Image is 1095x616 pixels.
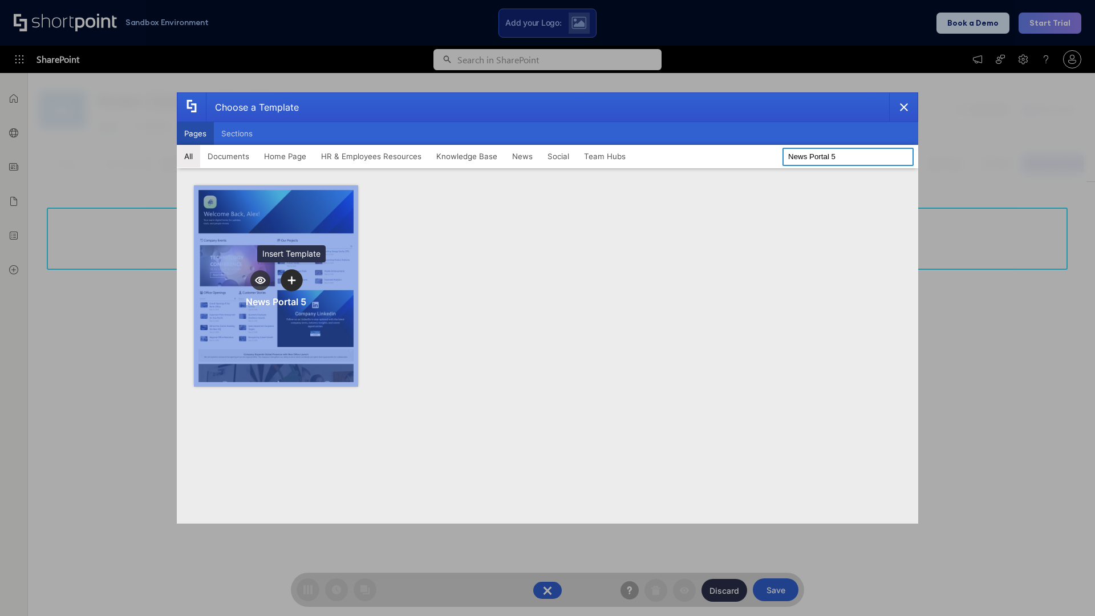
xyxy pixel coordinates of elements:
[540,145,577,168] button: Social
[177,145,200,168] button: All
[314,145,429,168] button: HR & Employees Resources
[200,145,257,168] button: Documents
[177,92,918,524] div: template selector
[577,145,633,168] button: Team Hubs
[214,122,260,145] button: Sections
[1038,561,1095,616] iframe: Chat Widget
[429,145,505,168] button: Knowledge Base
[257,145,314,168] button: Home Page
[246,296,306,307] div: News Portal 5
[206,93,299,121] div: Choose a Template
[782,148,914,166] input: Search
[505,145,540,168] button: News
[177,122,214,145] button: Pages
